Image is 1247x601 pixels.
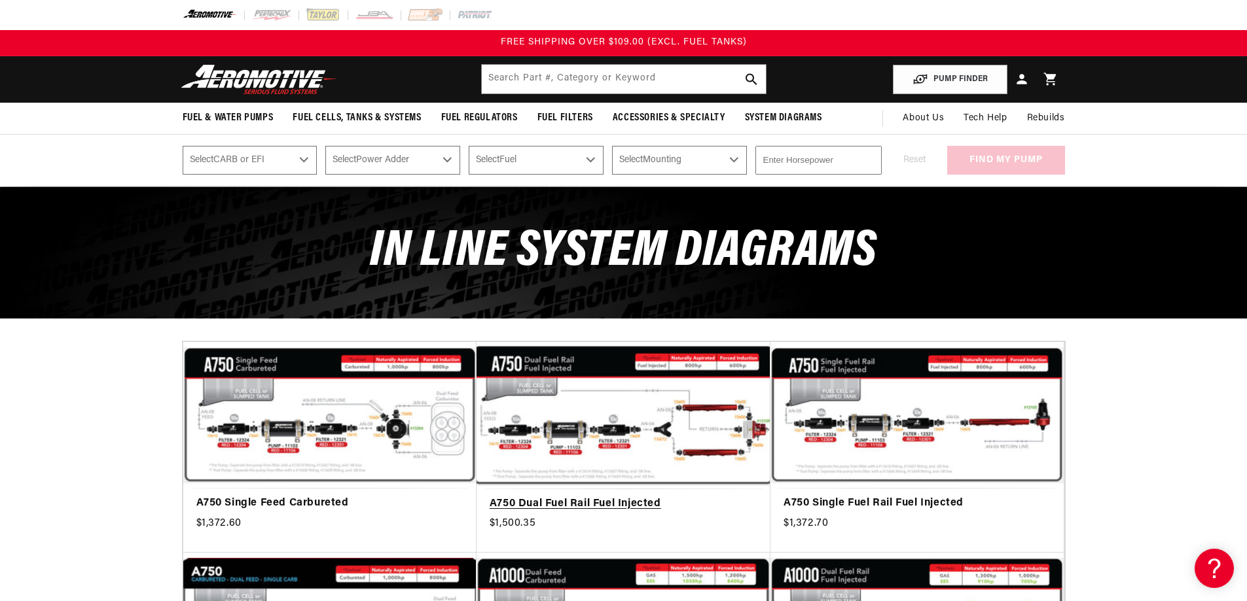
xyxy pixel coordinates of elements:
span: Fuel Regulators [441,111,518,125]
summary: Rebuilds [1017,103,1075,134]
summary: Fuel Filters [528,103,603,133]
span: FREE SHIPPING OVER $109.00 (EXCL. FUEL TANKS) [501,37,747,47]
span: Accessories & Specialty [613,111,725,125]
select: CARB or EFI [183,146,317,175]
summary: Fuel Cells, Tanks & Systems [283,103,431,133]
span: Fuel & Water Pumps [183,111,274,125]
img: Aeromotive [177,64,341,95]
input: Search by Part Number, Category or Keyword [482,65,766,94]
span: Rebuilds [1027,111,1065,126]
a: A750 Single Feed Carbureted [196,495,463,512]
a: A750 Dual Fuel Rail Fuel Injected [490,496,757,513]
span: Tech Help [964,111,1007,126]
input: Enter Horsepower [755,146,882,175]
button: PUMP FINDER [893,65,1007,94]
span: In Line System Diagrams [370,226,877,278]
select: Mounting [612,146,747,175]
select: Power Adder [325,146,460,175]
span: Fuel Filters [537,111,593,125]
select: Fuel [469,146,604,175]
summary: Tech Help [954,103,1017,134]
summary: Accessories & Specialty [603,103,735,133]
summary: Fuel & Water Pumps [173,103,283,133]
a: A750 Single Fuel Rail Fuel Injected [784,495,1051,512]
span: System Diagrams [745,111,822,125]
summary: System Diagrams [735,103,832,133]
span: Fuel Cells, Tanks & Systems [293,111,421,125]
a: About Us [893,103,954,134]
summary: Fuel Regulators [431,103,528,133]
button: search button [737,65,766,94]
span: About Us [903,113,944,123]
